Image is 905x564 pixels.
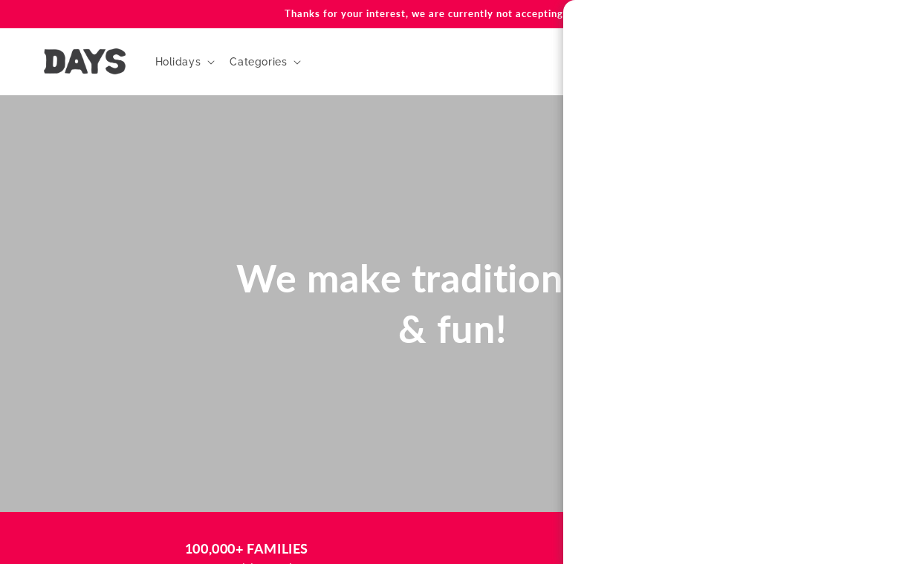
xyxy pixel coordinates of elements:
[221,46,307,77] summary: Categories
[146,46,221,77] summary: Holidays
[467,539,850,559] h3: 10,000+ REVIEWS
[230,55,287,68] span: Categories
[55,539,438,559] h3: 100,000+ FAMILIES
[155,55,201,68] span: Holidays
[44,48,126,74] img: Days United
[236,254,669,351] span: We make traditions easy & fun!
